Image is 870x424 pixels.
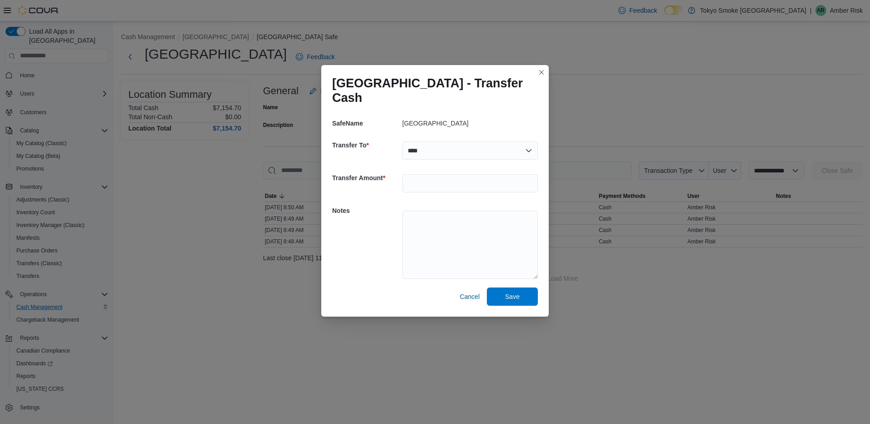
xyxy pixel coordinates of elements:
[332,169,400,187] h5: Transfer Amount
[487,288,538,306] button: Save
[402,120,469,127] p: [GEOGRAPHIC_DATA]
[332,136,400,154] h5: Transfer To
[332,202,400,220] h5: Notes
[460,292,480,301] span: Cancel
[536,67,547,78] button: Closes this modal window
[456,288,483,306] button: Cancel
[505,292,520,301] span: Save
[332,76,531,105] h1: [GEOGRAPHIC_DATA] - Transfer Cash
[332,114,400,132] h5: SafeName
